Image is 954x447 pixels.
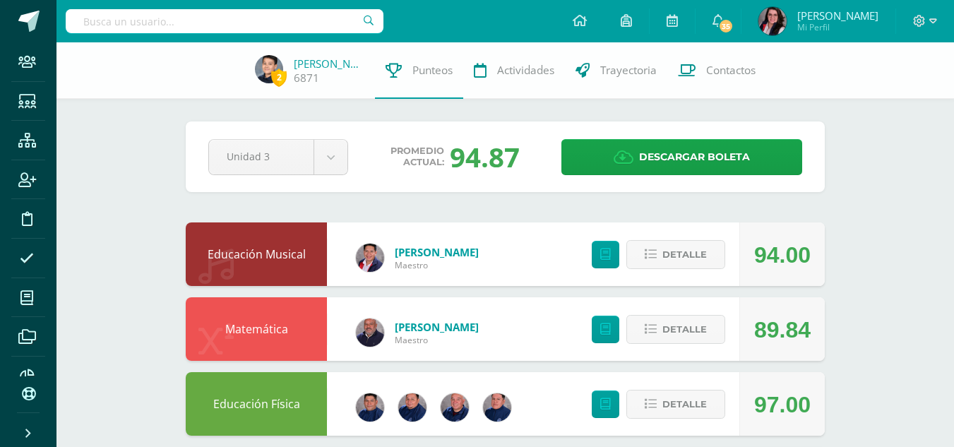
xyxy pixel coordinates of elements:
img: 4006fe33169205415d824d67e5edd571.png [356,393,384,422]
button: Detalle [626,315,725,344]
span: Detalle [662,391,707,417]
span: Maestro [395,334,479,346]
img: 1c38046ccfa38abdac5b3f2345700fb5.png [398,393,427,422]
a: [PERSON_NAME] [395,320,479,334]
span: Detalle [662,242,707,268]
span: Actividades [497,63,554,78]
span: [PERSON_NAME] [797,8,878,23]
a: 6871 [294,71,319,85]
button: Detalle [626,390,725,419]
div: Educación Musical [186,222,327,286]
span: Promedio actual: [390,145,444,168]
span: Mi Perfil [797,21,878,33]
div: 94.00 [754,223,811,287]
div: 89.84 [754,298,811,362]
span: 35 [718,18,734,34]
a: [PERSON_NAME] [395,245,479,259]
div: Educación Física [186,372,327,436]
span: Trayectoria [600,63,657,78]
img: 96f3bd4de00188d3216fb73166d502c7.png [255,55,283,83]
span: Contactos [706,63,756,78]
span: Detalle [662,316,707,342]
a: Trayectoria [565,42,667,99]
a: Matemática [225,321,288,337]
a: Descargar boleta [561,139,802,175]
div: 94.87 [450,138,520,175]
button: Detalle [626,240,725,269]
a: Educación Musical [208,246,306,262]
input: Busca un usuario... [66,9,383,33]
img: 5e561b1b4745f30dac10328f2370a0d4.png [441,393,469,422]
a: Educación Física [213,396,300,412]
span: Punteos [412,63,453,78]
a: Actividades [463,42,565,99]
a: Punteos [375,42,463,99]
a: Contactos [667,42,766,99]
span: Unidad 3 [227,140,296,173]
img: 18b0f10993e16b3515ae56b14a94fdb2.png [356,318,384,347]
span: 2 [271,68,287,86]
span: Maestro [395,259,479,271]
div: 97.00 [754,373,811,436]
img: f89842a4e61842ba27cad18f797cc0cf.png [758,7,787,35]
a: Unidad 3 [209,140,347,174]
img: a8e4ad95003d361ecb92756a2a34f672.png [356,244,384,272]
div: Matemática [186,297,327,361]
a: [PERSON_NAME] [294,56,364,71]
span: Descargar boleta [639,140,750,174]
img: 9ecbe07bdee1ad8edd933d8244312c74.png [483,393,511,422]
